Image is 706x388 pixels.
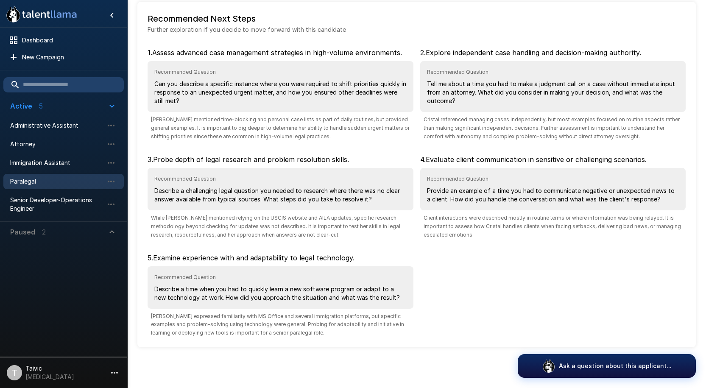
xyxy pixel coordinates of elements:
p: 5 . Examine experience with and adaptability to legal technology. [148,253,413,263]
span: Client interactions were described mostly in routine terms or where information was being relayed... [420,214,686,239]
p: 3 . Probe depth of legal research and problem resolution skills. [148,154,413,165]
p: Can you describe a specific instance where you were required to shift priorities quickly in respo... [154,80,407,105]
span: Recommended Question [154,68,407,76]
span: Cristal referenced managing cases independently, but most examples focused on routine aspects rat... [420,115,686,141]
span: [PERSON_NAME] mentioned time-blocking and personal case lists as part of daily routines, but prov... [148,115,413,141]
p: 4 . Evaluate client communication in sensitive or challenging scenarios. [420,154,686,165]
p: Tell me about a time you had to make a judgment call on a case without immediate input from an at... [427,80,679,105]
p: 1 . Assess advanced case management strategies in high-volume environments. [148,47,413,58]
p: Describe a challenging legal question you needed to research where there was no clear answer avai... [154,187,407,204]
p: 2 . Explore independent case handling and decision-making authority. [420,47,686,58]
button: Ask a question about this applicant... [518,354,696,378]
h6: Recommended Next Steps [148,12,686,25]
p: Further exploration if you decide to move forward with this candidate [148,25,686,34]
p: Provide an example of a time you had to communicate negative or unexpected news to a client. How ... [427,187,679,204]
p: Describe a time when you had to quickly learn a new software program or adapt to a new technology... [154,285,407,302]
span: While [PERSON_NAME] mentioned relying on the USCIS website and AILA updates, specific research me... [148,214,413,239]
span: Recommended Question [154,175,407,183]
span: Recommended Question [427,68,679,76]
span: Recommended Question [154,273,407,282]
img: logo_glasses@2x.png [542,359,555,373]
span: Recommended Question [427,175,679,183]
p: Ask a question about this applicant... [559,362,672,370]
span: [PERSON_NAME] expressed familiarity with MS Office and several immigration platforms, but specifi... [148,312,413,338]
